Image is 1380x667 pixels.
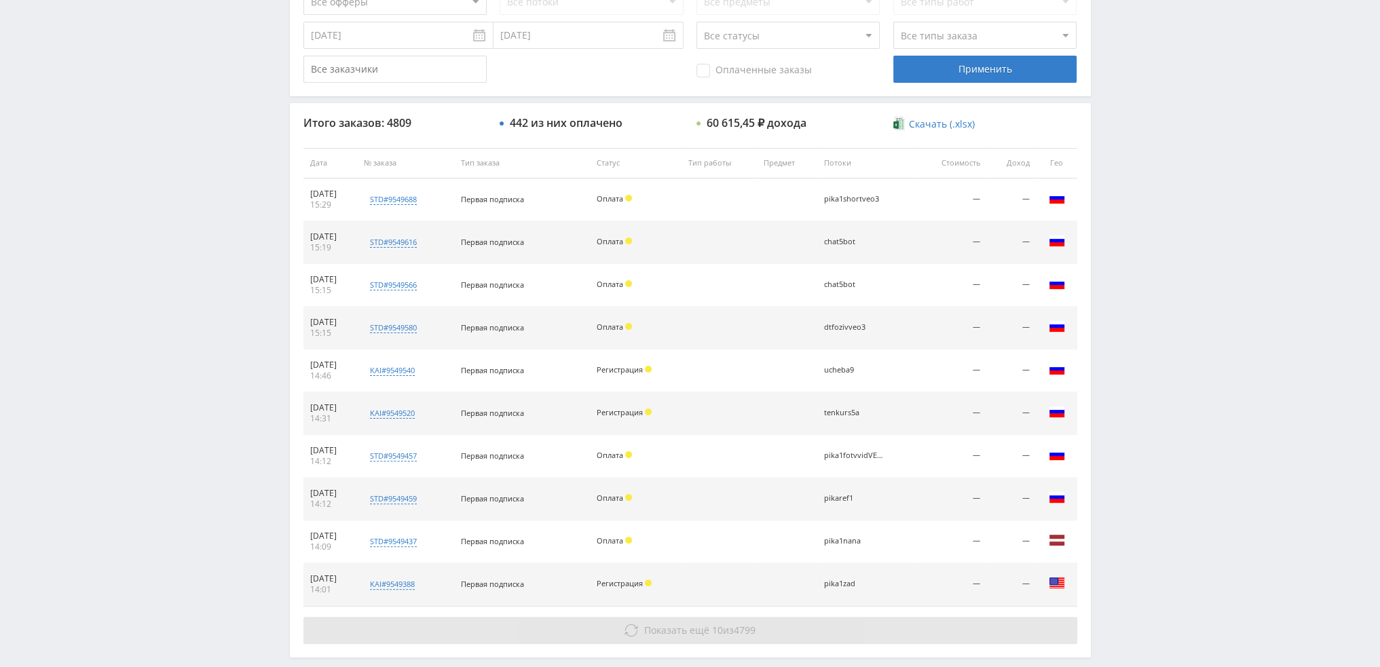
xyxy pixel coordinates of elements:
div: pika1nana [824,537,885,546]
span: Оплата [597,322,623,332]
span: Первая подписка [461,365,524,375]
div: std#9549457 [370,451,417,461]
div: kai#9549388 [370,579,415,590]
th: Стоимость [917,148,987,178]
span: Оплата [597,279,623,289]
td: — [917,563,987,606]
span: Оплата [597,450,623,460]
td: — [917,178,987,221]
img: rus.png [1049,404,1065,420]
div: pika1fotvvidVEO3 [824,451,885,460]
div: 60 615,45 ₽ дохода [707,117,806,129]
th: Дата [303,148,357,178]
span: Холд [645,579,652,586]
td: — [987,520,1036,563]
span: Показать ещё [644,624,709,636]
div: dtfozivveo3 [824,323,885,332]
th: Тип заказа [454,148,590,178]
div: 15:15 [310,285,350,296]
span: Оплата [597,535,623,546]
td: — [917,435,987,478]
div: [DATE] [310,231,350,242]
span: Холд [625,537,632,544]
span: Регистрация [597,407,643,417]
td: — [987,264,1036,307]
a: Скачать (.xlsx) [893,117,975,131]
span: Первая подписка [461,451,524,461]
div: std#9549616 [370,237,417,248]
span: Холд [645,408,652,415]
span: Первая подписка [461,237,524,247]
th: Статус [590,148,682,178]
img: rus.png [1049,489,1065,506]
div: 15:15 [310,328,350,339]
div: [DATE] [310,189,350,199]
span: Холд [625,195,632,202]
td: — [917,349,987,392]
div: 14:01 [310,584,350,595]
div: 14:12 [310,499,350,510]
span: Оплаченные заказы [696,64,812,77]
span: Оплата [597,236,623,246]
div: 14:46 [310,370,350,381]
div: chat5bot [824,280,885,289]
th: № заказа [357,148,454,178]
th: Тип работы [682,148,757,178]
span: 10 [712,624,723,636]
span: Первая подписка [461,579,524,589]
img: rus.png [1049,361,1065,377]
span: Первая подписка [461,280,524,290]
div: [DATE] [310,488,350,499]
div: std#9549688 [370,194,417,205]
span: Оплата [597,493,623,503]
div: 15:29 [310,199,350,210]
div: std#9549566 [370,280,417,290]
div: std#9549459 [370,493,417,504]
div: [DATE] [310,274,350,285]
td: — [987,478,1036,520]
td: — [917,264,987,307]
div: pika1zad [824,579,885,588]
span: Первая подписка [461,194,524,204]
span: Первая подписка [461,408,524,418]
td: — [917,307,987,349]
div: Итого заказов: 4809 [303,117,487,129]
div: std#9549580 [370,322,417,333]
td: — [987,307,1036,349]
div: kai#9549540 [370,365,415,376]
span: Холд [625,451,632,458]
div: pikaref1 [824,494,885,503]
td: — [917,392,987,435]
span: Регистрация [597,364,643,375]
div: 14:09 [310,541,350,552]
img: usa.png [1049,575,1065,591]
th: Доход [987,148,1036,178]
img: rus.png [1049,446,1065,463]
div: 14:12 [310,456,350,467]
td: — [917,478,987,520]
td: — [917,520,987,563]
img: xlsx [893,117,905,130]
span: Холд [625,280,632,287]
div: [DATE] [310,573,350,584]
img: rus.png [1049,275,1065,292]
td: — [987,435,1036,478]
td: — [917,221,987,264]
div: Применить [893,56,1077,83]
th: Гео [1037,148,1077,178]
span: из [644,624,756,636]
div: 15:19 [310,242,350,253]
span: Холд [625,237,632,244]
th: Потоки [817,148,917,178]
span: Регистрация [597,578,643,588]
span: Первая подписка [461,322,524,332]
span: Холд [625,323,632,330]
div: pika1shortveo3 [824,195,885,204]
div: ucheba9 [824,366,885,375]
div: [DATE] [310,317,350,328]
img: rus.png [1049,318,1065,335]
td: — [987,221,1036,264]
img: rus.png [1049,233,1065,249]
button: Показать ещё 10из4799 [303,617,1077,644]
div: 14:31 [310,413,350,424]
